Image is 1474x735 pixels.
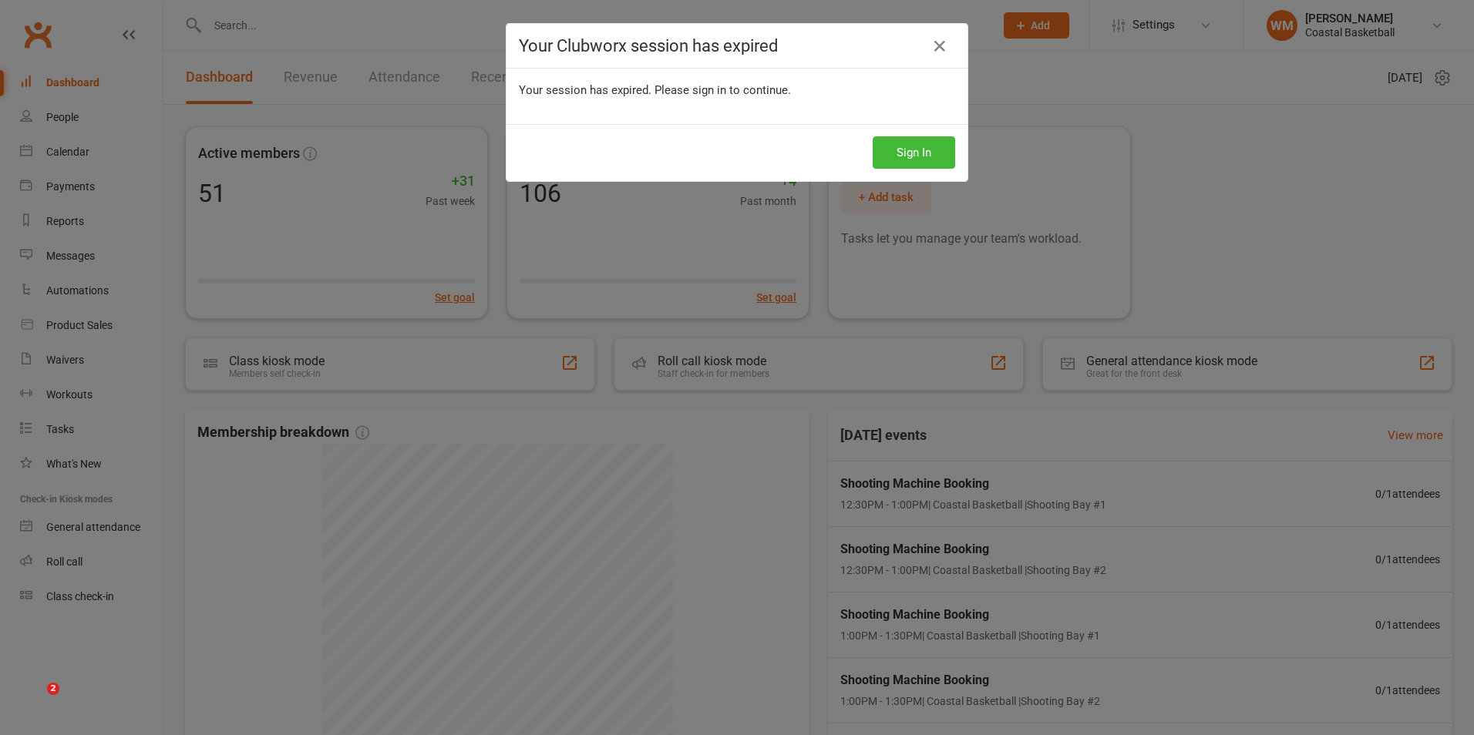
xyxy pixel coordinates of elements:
[873,136,955,169] button: Sign In
[15,683,52,720] iframe: Intercom live chat
[47,683,59,695] span: 2
[519,83,791,97] span: Your session has expired. Please sign in to continue.
[927,34,952,59] a: Close
[519,36,955,55] h4: Your Clubworx session has expired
